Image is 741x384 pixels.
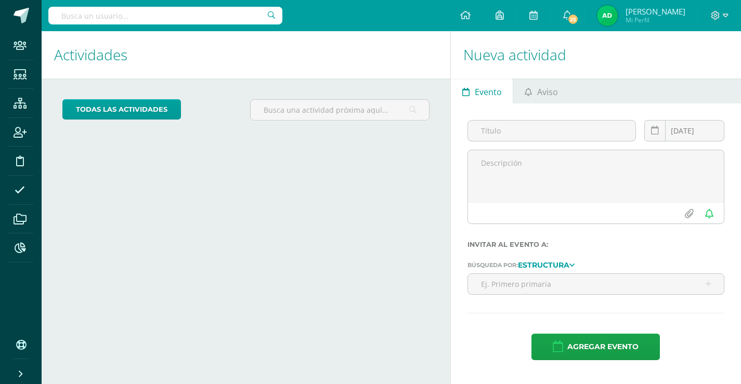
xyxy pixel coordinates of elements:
a: todas las Actividades [62,99,181,120]
input: Busca un usuario... [48,7,282,24]
input: Ej. Primero primaria [468,274,724,294]
span: Agregar evento [567,334,639,360]
input: Título [468,121,635,141]
span: [PERSON_NAME] [626,6,685,17]
a: Estructura [518,261,575,268]
a: Aviso [513,78,569,103]
span: Búsqueda por: [467,261,518,269]
h1: Nueva actividad [463,31,729,78]
input: Busca una actividad próxima aquí... [251,100,429,120]
label: Invitar al evento a: [467,241,724,248]
button: Agregar evento [531,334,660,360]
img: 12e83e6157184496c8285d2566707788.png [597,5,618,26]
span: Aviso [537,80,558,104]
strong: Estructura [518,260,569,270]
h1: Actividades [54,31,438,78]
span: 25 [567,14,579,25]
input: Fecha de entrega [645,121,724,141]
a: Evento [451,78,513,103]
span: Evento [475,80,502,104]
span: Mi Perfil [626,16,685,24]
